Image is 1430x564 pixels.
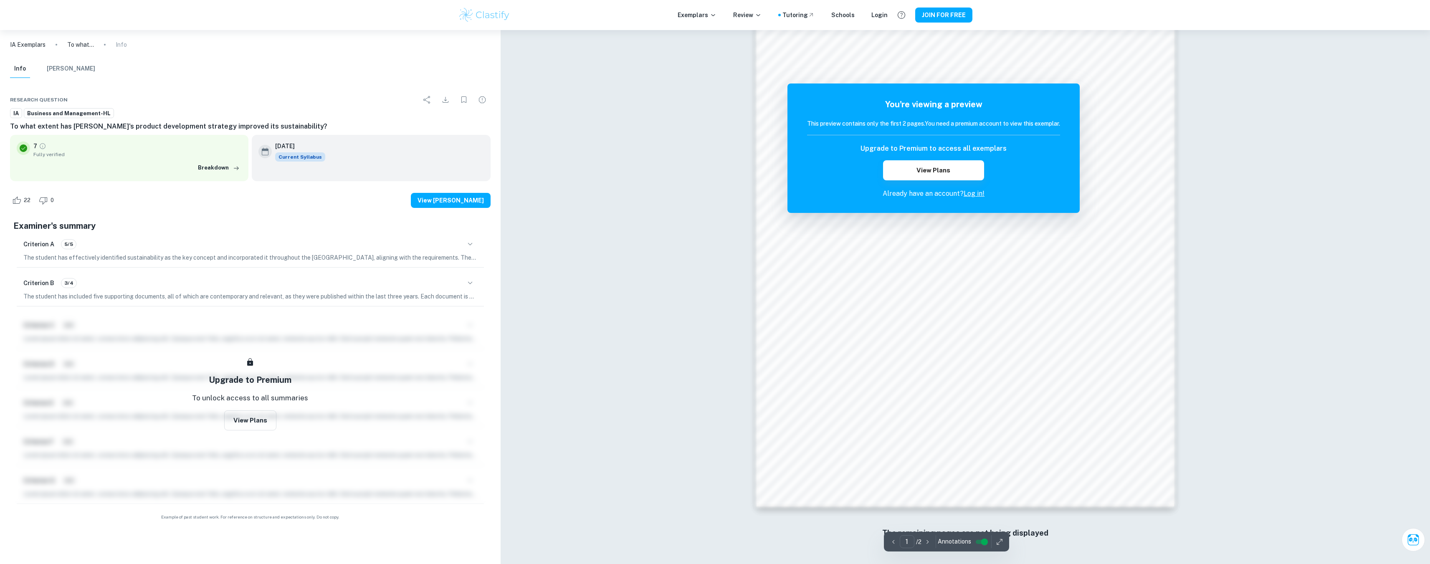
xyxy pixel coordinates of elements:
[773,527,1157,539] h6: The remaining pages are not being displayed
[10,108,22,119] a: IA
[23,292,477,301] p: The student has included five supporting documents, all of which are contemporary and relevant, a...
[209,374,291,386] h5: Upgrade to Premium
[10,40,46,49] a: IA Exemplars
[37,194,58,207] div: Dislike
[23,253,477,262] p: The student has effectively identified sustainability as the key concept and incorporated it thro...
[938,537,971,546] span: Annotations
[10,121,491,132] h6: To what extent has [PERSON_NAME]'s product development strategy improved its sustainability?
[807,119,1060,128] h6: This preview contains only the first 2 pages. You need a premium account to view this exemplar.
[831,10,855,20] a: Schools
[13,220,487,232] h5: Examiner's summary
[196,162,242,174] button: Breakdown
[10,109,22,118] span: IA
[61,279,76,287] span: 3/4
[411,193,491,208] button: View [PERSON_NAME]
[24,108,114,119] a: Business and Management-HL
[437,91,454,108] div: Download
[964,190,985,197] a: Log in!
[10,96,68,104] span: Research question
[678,10,716,20] p: Exemplars
[894,8,909,22] button: Help and Feedback
[47,60,95,78] button: [PERSON_NAME]
[46,196,58,205] span: 0
[861,144,1007,154] h6: Upgrade to Premium to access all exemplars
[275,152,325,162] span: Current Syllabus
[192,393,308,404] p: To unlock access to all summaries
[419,91,435,108] div: Share
[10,514,491,520] span: Example of past student work. For reference on structure and expectations only. Do not copy.
[1402,528,1425,551] button: Ask Clai
[733,10,762,20] p: Review
[883,160,984,180] button: View Plans
[33,142,37,151] p: 7
[807,98,1060,111] h5: You're viewing a preview
[915,8,972,23] button: JOIN FOR FREE
[275,142,319,151] h6: [DATE]
[33,151,242,158] span: Fully verified
[67,40,94,49] p: To what extent has [PERSON_NAME]'s product development strategy improved its sustainability?
[456,91,472,108] div: Bookmark
[24,109,114,118] span: Business and Management-HL
[807,189,1060,199] p: Already have an account?
[19,196,35,205] span: 22
[871,10,888,20] a: Login
[61,240,76,248] span: 5/5
[474,91,491,108] div: Report issue
[116,40,127,49] p: Info
[23,240,54,249] h6: Criterion A
[10,60,30,78] button: Info
[23,278,54,288] h6: Criterion B
[224,410,276,430] button: View Plans
[10,194,35,207] div: Like
[916,537,921,546] p: / 2
[275,152,325,162] div: This exemplar is based on the current syllabus. Feel free to refer to it for inspiration/ideas wh...
[39,142,46,150] a: Grade fully verified
[458,7,511,23] img: Clastify logo
[782,10,815,20] a: Tutoring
